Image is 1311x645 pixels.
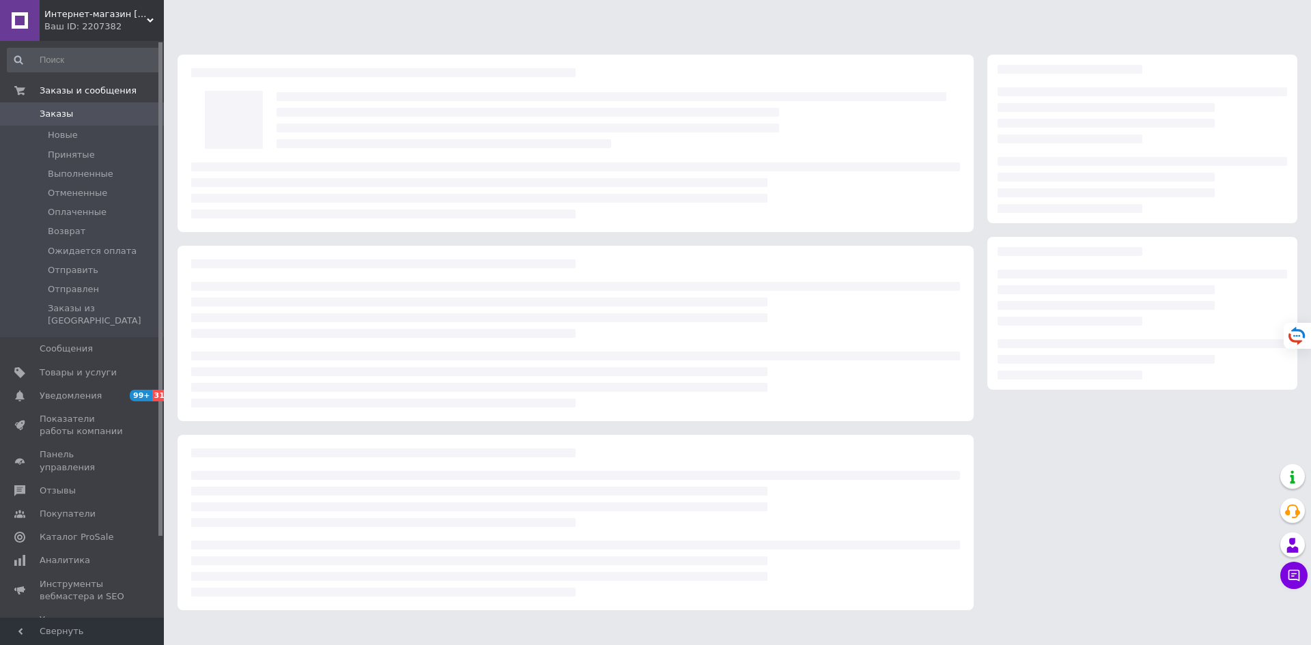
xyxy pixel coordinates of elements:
[152,390,168,401] span: 31
[40,343,93,355] span: Сообщения
[48,225,85,238] span: Возврат
[40,578,126,603] span: Инструменты вебмастера и SEO
[40,413,126,438] span: Показатели работы компании
[40,508,96,520] span: Покупатели
[48,206,107,218] span: Оплаченные
[48,245,137,257] span: Ожидается оплата
[40,390,102,402] span: Уведомления
[40,614,126,638] span: Управление сайтом
[1280,562,1308,589] button: Чат с покупателем
[48,283,99,296] span: Отправлен
[40,554,90,567] span: Аналитика
[7,48,161,72] input: Поиск
[48,149,95,161] span: Принятые
[48,264,98,276] span: Отправить
[40,485,76,497] span: Отзывы
[44,8,147,20] span: Интернет-магазин ПОЛЬ
[40,448,126,473] span: Панель управления
[40,85,137,97] span: Заказы и сообщения
[40,108,73,120] span: Заказы
[130,390,152,401] span: 99+
[44,20,164,33] div: Ваш ID: 2207382
[40,367,117,379] span: Товары и услуги
[48,302,160,327] span: Заказы из [GEOGRAPHIC_DATA]
[48,168,113,180] span: Выполненные
[40,531,113,543] span: Каталог ProSale
[48,129,78,141] span: Новые
[48,187,107,199] span: Отмененные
